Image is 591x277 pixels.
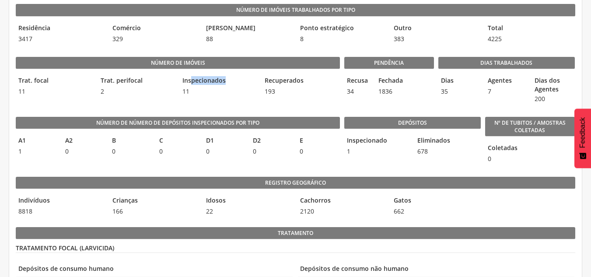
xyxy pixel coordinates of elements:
[109,147,152,156] span: 0
[485,76,528,86] legend: Agentes
[16,244,575,253] legend: TRATAMENTO FOCAL (LARVICIDA)
[16,24,105,34] legend: Residência
[16,264,293,274] legend: Depósitos de consumo humano
[16,35,105,43] span: 3417
[16,177,575,189] legend: Registro geográfico
[250,136,293,146] legend: D2
[391,196,481,206] legend: Gatos
[98,87,176,96] span: 2
[574,109,591,168] button: Feedback - Mostrar pesquisa
[16,57,340,69] legend: Número de imóveis
[297,35,387,43] span: 8
[438,57,575,69] legend: Dias Trabalhados
[110,207,199,216] span: 166
[203,196,293,206] legend: Idosos
[203,207,293,216] span: 22
[485,87,528,96] span: 7
[180,87,258,96] span: 11
[203,147,246,156] span: 0
[485,144,490,154] legend: Coletadas
[438,76,481,86] legend: Dias
[109,136,152,146] legend: B
[297,147,339,156] span: 0
[203,24,293,34] legend: [PERSON_NAME]
[16,207,105,216] span: 8818
[344,117,481,129] legend: Depósitos
[180,76,258,86] legend: Inspecionados
[485,35,575,43] span: 4225
[415,136,481,146] legend: Eliminados
[262,87,340,96] span: 193
[98,76,176,86] legend: Trat. perifocal
[16,4,575,16] legend: Número de Imóveis Trabalhados por Tipo
[344,147,410,156] span: 1
[297,136,339,146] legend: E
[579,117,587,148] span: Feedback
[391,35,481,43] span: 383
[344,76,371,86] legend: Recusa
[16,117,340,129] legend: Número de Número de Depósitos Inspecionados por Tipo
[16,227,575,239] legend: Tratamento
[376,76,402,86] legend: Fechada
[262,76,340,86] legend: Recuperados
[63,147,105,156] span: 0
[344,136,410,146] legend: Inspecionado
[415,147,481,156] span: 678
[297,24,387,34] legend: Ponto estratégico
[16,76,94,86] legend: Trat. focal
[344,87,371,96] span: 34
[485,24,575,34] legend: Total
[438,87,481,96] span: 35
[203,136,246,146] legend: D1
[110,196,199,206] legend: Crianças
[391,207,481,216] span: 662
[485,117,575,137] legend: Nº de Tubitos / Amostras coletadas
[16,87,94,96] span: 11
[16,196,105,206] legend: Indivíduos
[63,136,105,146] legend: A2
[485,154,490,163] span: 0
[391,24,481,34] legend: Outro
[110,35,199,43] span: 329
[250,147,293,156] span: 0
[157,136,199,146] legend: C
[297,207,387,216] span: 2120
[344,57,434,69] legend: Pendência
[376,87,402,96] span: 1836
[297,196,387,206] legend: Cachorros
[297,264,575,274] legend: Depósitos de consumo não humano
[532,95,574,103] span: 200
[16,136,58,146] legend: A1
[203,35,293,43] span: 88
[157,147,199,156] span: 0
[16,147,58,156] span: 1
[110,24,199,34] legend: Comércio
[532,76,574,94] legend: Dias dos Agentes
